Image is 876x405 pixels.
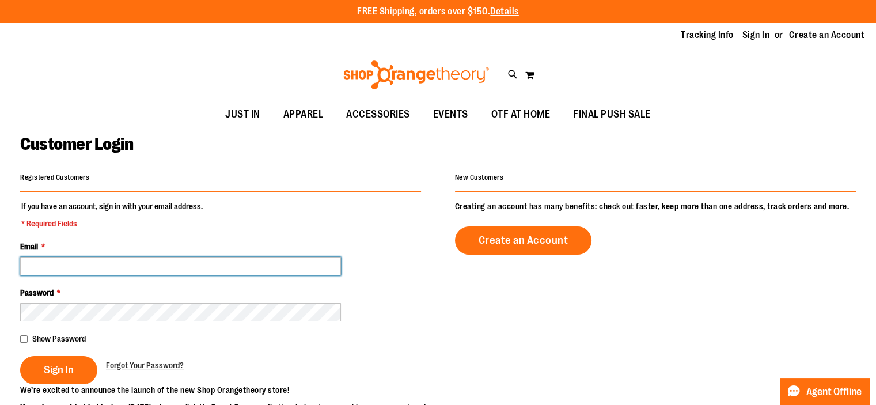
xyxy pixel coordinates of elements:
[742,29,770,41] a: Sign In
[20,134,133,154] span: Customer Login
[342,60,491,89] img: Shop Orangetheory
[681,29,734,41] a: Tracking Info
[283,101,324,127] span: APPAREL
[106,359,184,371] a: Forgot Your Password?
[573,101,651,127] span: FINAL PUSH SALE
[455,226,592,255] a: Create an Account
[455,200,856,212] p: Creating an account has many benefits: check out faster, keep more than one address, track orders...
[225,101,260,127] span: JUST IN
[21,218,203,229] span: * Required Fields
[20,356,97,384] button: Sign In
[32,334,86,343] span: Show Password
[106,361,184,370] span: Forgot Your Password?
[479,234,568,247] span: Create an Account
[20,173,89,181] strong: Registered Customers
[357,5,519,18] p: FREE Shipping, orders over $150.
[433,101,468,127] span: EVENTS
[780,378,869,405] button: Agent Offline
[346,101,410,127] span: ACCESSORIES
[44,364,74,376] span: Sign In
[20,384,438,396] p: We’re excited to announce the launch of the new Shop Orangetheory store!
[20,242,38,251] span: Email
[806,387,862,398] span: Agent Offline
[455,173,504,181] strong: New Customers
[20,288,54,297] span: Password
[789,29,865,41] a: Create an Account
[20,200,204,229] legend: If you have an account, sign in with your email address.
[491,101,551,127] span: OTF AT HOME
[490,6,519,17] a: Details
